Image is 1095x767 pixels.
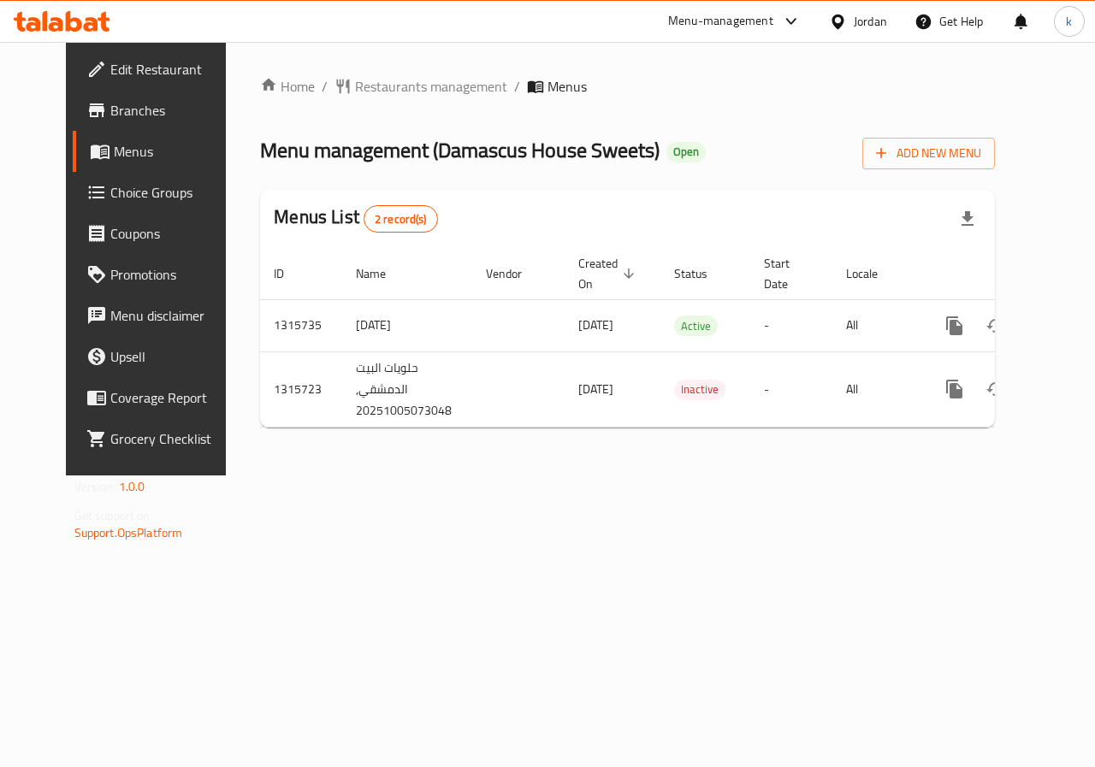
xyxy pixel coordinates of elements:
[578,378,613,400] span: [DATE]
[322,76,328,97] li: /
[355,76,507,97] span: Restaurants management
[1066,12,1072,31] span: k
[876,143,981,164] span: Add New Menu
[750,351,832,427] td: -
[514,76,520,97] li: /
[846,263,900,284] span: Locale
[73,377,249,418] a: Coverage Report
[334,76,507,97] a: Restaurants management
[674,380,725,400] div: Inactive
[947,198,988,239] div: Export file
[674,263,730,284] span: Status
[975,369,1016,410] button: Change Status
[862,138,995,169] button: Add New Menu
[764,253,812,294] span: Start Date
[364,205,438,233] div: Total records count
[110,223,235,244] span: Coupons
[975,305,1016,346] button: Change Status
[666,142,706,162] div: Open
[114,141,235,162] span: Menus
[73,418,249,459] a: Grocery Checklist
[73,295,249,336] a: Menu disclaimer
[110,100,235,121] span: Branches
[110,264,235,285] span: Promotions
[73,213,249,254] a: Coupons
[934,369,975,410] button: more
[73,336,249,377] a: Upsell
[73,90,249,131] a: Branches
[364,211,437,227] span: 2 record(s)
[260,76,995,97] nav: breadcrumb
[73,254,249,295] a: Promotions
[110,387,235,408] span: Coverage Report
[356,263,408,284] span: Name
[260,351,342,427] td: 1315723
[342,351,472,427] td: حلويات البيت الدمشقي, 20251005073048
[110,428,235,449] span: Grocery Checklist
[74,504,153,527] span: Get support on:
[486,263,544,284] span: Vendor
[578,253,640,294] span: Created On
[832,299,920,351] td: All
[674,380,725,399] span: Inactive
[750,299,832,351] td: -
[832,351,920,427] td: All
[260,131,660,169] span: Menu management ( Damascus House Sweets )
[73,49,249,90] a: Edit Restaurant
[674,316,718,336] span: Active
[73,172,249,213] a: Choice Groups
[74,475,116,498] span: Version:
[668,11,773,32] div: Menu-management
[547,76,587,97] span: Menus
[274,263,306,284] span: ID
[73,131,249,172] a: Menus
[342,299,472,351] td: [DATE]
[110,59,235,80] span: Edit Restaurant
[74,522,183,544] a: Support.OpsPlatform
[578,314,613,336] span: [DATE]
[854,12,887,31] div: Jordan
[260,76,315,97] a: Home
[274,204,437,233] h2: Menus List
[110,346,235,367] span: Upsell
[110,305,235,326] span: Menu disclaimer
[119,475,145,498] span: 1.0.0
[934,305,975,346] button: more
[260,299,342,351] td: 1315735
[666,145,706,159] span: Open
[110,182,235,203] span: Choice Groups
